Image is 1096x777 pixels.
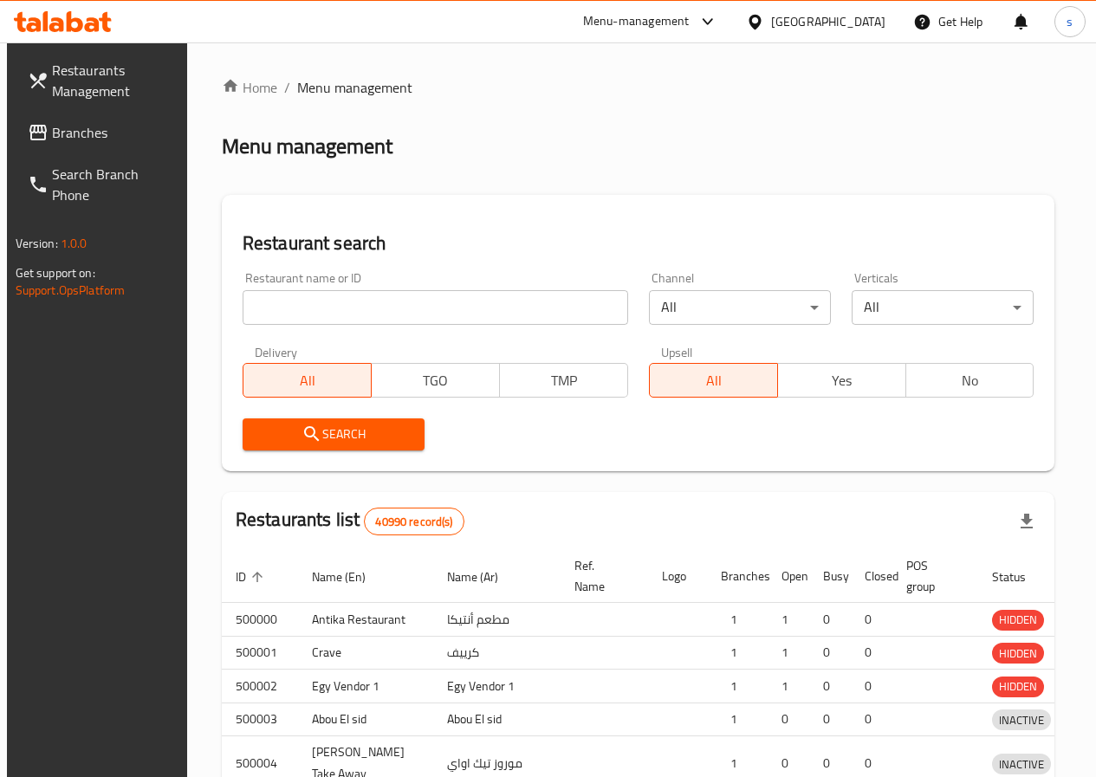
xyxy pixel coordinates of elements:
[771,12,885,31] div: [GEOGRAPHIC_DATA]
[298,636,433,670] td: Crave
[661,346,693,358] label: Upsell
[583,11,690,32] div: Menu-management
[364,508,464,535] div: Total records count
[707,703,768,736] td: 1
[243,290,628,325] input: Search for restaurant name or ID..
[61,232,88,255] span: 1.0.0
[255,346,298,358] label: Delivery
[649,290,831,325] div: All
[14,153,190,216] a: Search Branch Phone
[851,636,892,670] td: 0
[852,290,1034,325] div: All
[785,368,899,393] span: Yes
[14,49,190,112] a: Restaurants Management
[243,418,425,450] button: Search
[52,122,176,143] span: Branches
[851,670,892,703] td: 0
[250,368,365,393] span: All
[379,368,493,393] span: TGO
[222,133,392,160] h2: Menu management
[648,550,707,603] th: Logo
[992,677,1044,696] span: HIDDEN
[906,555,957,597] span: POS group
[298,603,433,637] td: Antika Restaurant
[256,424,411,445] span: Search
[236,567,269,587] span: ID
[707,603,768,637] td: 1
[365,514,463,530] span: 40990 record(s)
[52,60,176,101] span: Restaurants Management
[1006,501,1047,542] div: Export file
[297,77,412,98] span: Menu management
[298,703,433,736] td: Abou El sid
[851,703,892,736] td: 0
[768,550,809,603] th: Open
[16,232,58,255] span: Version:
[992,754,1051,774] span: INACTIVE
[507,368,621,393] span: TMP
[16,279,126,301] a: Support.OpsPlatform
[851,550,892,603] th: Closed
[992,644,1044,664] span: HIDDEN
[433,703,561,736] td: Abou El sid
[649,363,778,398] button: All
[284,77,290,98] li: /
[447,567,521,587] span: Name (Ar)
[222,703,298,736] td: 500003
[16,262,95,284] span: Get support on:
[992,610,1044,630] span: HIDDEN
[992,754,1051,774] div: INACTIVE
[222,77,277,98] a: Home
[243,230,1034,256] h2: Restaurant search
[809,636,851,670] td: 0
[222,670,298,703] td: 500002
[222,603,298,637] td: 500000
[433,670,561,703] td: Egy Vendor 1
[574,555,627,597] span: Ref. Name
[14,112,190,153] a: Branches
[1067,12,1073,31] span: s
[499,363,628,398] button: TMP
[768,603,809,637] td: 1
[222,77,1055,98] nav: breadcrumb
[298,670,433,703] td: Egy Vendor 1
[913,368,1028,393] span: No
[768,670,809,703] td: 1
[992,710,1051,730] span: INACTIVE
[768,636,809,670] td: 1
[433,603,561,637] td: مطعم أنتيكا
[992,709,1051,730] div: INACTIVE
[777,363,906,398] button: Yes
[809,703,851,736] td: 0
[243,363,372,398] button: All
[809,550,851,603] th: Busy
[312,567,388,587] span: Name (En)
[707,670,768,703] td: 1
[992,677,1044,697] div: HIDDEN
[992,643,1044,664] div: HIDDEN
[992,567,1048,587] span: Status
[992,610,1044,631] div: HIDDEN
[236,507,464,535] h2: Restaurants list
[905,363,1034,398] button: No
[851,603,892,637] td: 0
[52,164,176,205] span: Search Branch Phone
[222,636,298,670] td: 500001
[809,603,851,637] td: 0
[809,670,851,703] td: 0
[657,368,771,393] span: All
[433,636,561,670] td: كرييف
[371,363,500,398] button: TGO
[768,703,809,736] td: 0
[707,550,768,603] th: Branches
[707,636,768,670] td: 1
